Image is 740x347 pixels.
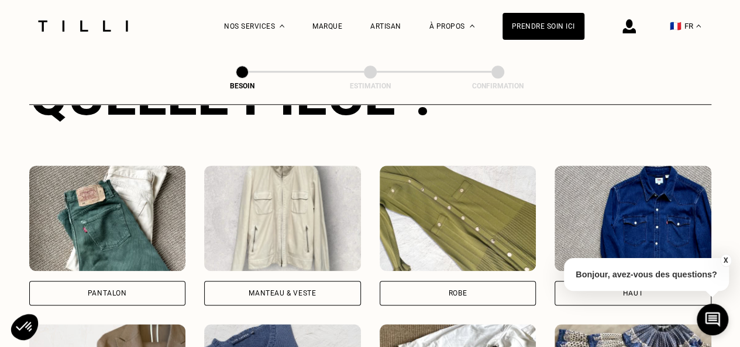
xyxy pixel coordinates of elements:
div: Confirmation [439,82,556,90]
a: Prendre soin ici [502,13,584,40]
div: Robe [449,290,467,297]
img: Tilli retouche votre Pantalon [29,166,186,271]
img: Tilli retouche votre Robe [380,166,536,271]
img: icône connexion [622,19,636,33]
img: Logo du service de couturière Tilli [34,20,132,32]
div: Pantalon [88,290,127,297]
img: Tilli retouche votre Haut [555,166,711,271]
span: 🇫🇷 [670,20,682,32]
img: Menu déroulant à propos [470,25,474,28]
img: Menu déroulant [280,25,284,28]
a: Artisan [370,22,401,30]
div: Manteau & Veste [249,290,316,297]
a: Marque [312,22,342,30]
img: menu déroulant [696,25,701,28]
img: Tilli retouche votre Manteau & Veste [204,166,361,271]
div: Besoin [184,82,301,90]
button: X [720,254,731,267]
div: Estimation [312,82,429,90]
p: Bonjour, avez-vous des questions? [564,258,729,291]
